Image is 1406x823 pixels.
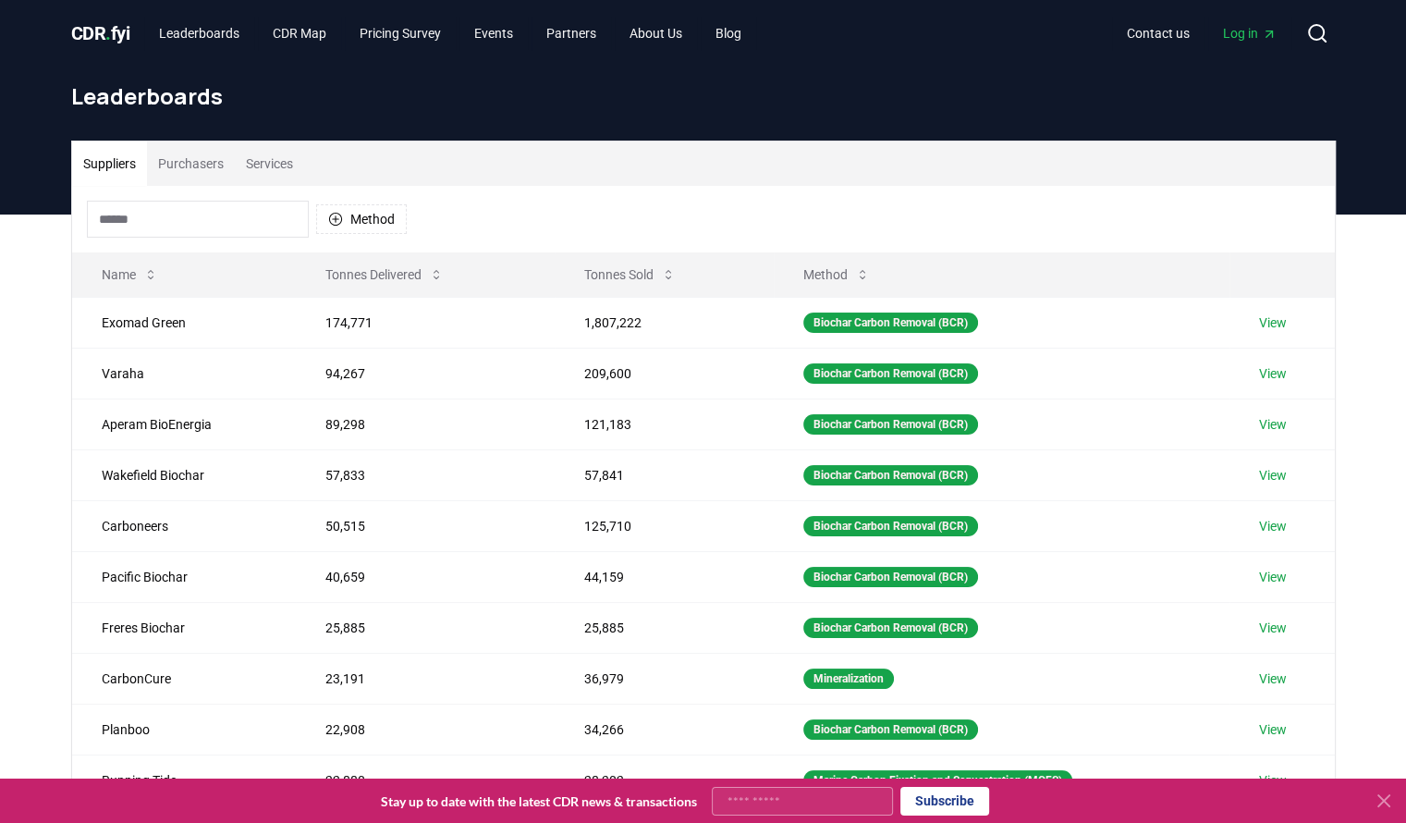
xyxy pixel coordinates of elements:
nav: Main [1112,17,1291,50]
div: Marine Carbon Fixation and Sequestration (MCFS) [803,770,1072,791]
td: 57,841 [555,449,774,500]
nav: Main [144,17,756,50]
div: Biochar Carbon Removal (BCR) [803,719,978,740]
td: 121,183 [555,399,774,449]
td: 1,807,222 [555,297,774,348]
td: 25,885 [296,602,554,653]
td: Planboo [72,704,297,755]
button: Services [235,141,304,186]
a: Events [459,17,528,50]
a: Partners [532,17,611,50]
div: Biochar Carbon Removal (BCR) [803,618,978,638]
a: View [1259,313,1287,332]
td: 57,833 [296,449,554,500]
div: Biochar Carbon Removal (BCR) [803,363,978,384]
a: View [1259,466,1287,485]
td: 36,979 [555,653,774,704]
button: Method [316,204,407,234]
button: Suppliers [72,141,147,186]
button: Tonnes Sold [569,256,691,293]
button: Name [87,256,173,293]
td: Varaha [72,348,297,399]
td: 94,267 [296,348,554,399]
a: About Us [615,17,697,50]
a: CDR.fyi [71,20,130,46]
td: 44,159 [555,551,774,602]
a: Pricing Survey [345,17,456,50]
button: Method [789,256,885,293]
td: 125,710 [555,500,774,551]
td: 174,771 [296,297,554,348]
td: Running Tide [72,755,297,805]
div: Biochar Carbon Removal (BCR) [803,516,978,536]
td: 28,302 [555,755,774,805]
a: Leaderboards [144,17,254,50]
span: . [105,22,111,44]
a: Contact us [1112,17,1204,50]
td: 22,880 [296,755,554,805]
td: 209,600 [555,348,774,399]
span: CDR fyi [71,22,130,44]
a: View [1259,364,1287,383]
td: 50,515 [296,500,554,551]
td: Exomad Green [72,297,297,348]
a: View [1259,669,1287,688]
a: View [1259,720,1287,739]
a: View [1259,619,1287,637]
a: View [1259,771,1287,790]
span: Log in [1223,24,1277,43]
td: Pacific Biochar [72,551,297,602]
button: Tonnes Delivered [311,256,458,293]
td: 40,659 [296,551,554,602]
td: 23,191 [296,653,554,704]
a: Blog [701,17,756,50]
div: Biochar Carbon Removal (BCR) [803,465,978,485]
button: Purchasers [147,141,235,186]
div: Mineralization [803,669,894,689]
td: 22,908 [296,704,554,755]
div: Biochar Carbon Removal (BCR) [803,414,978,435]
a: Log in [1208,17,1291,50]
a: View [1259,568,1287,586]
td: Aperam BioEnergia [72,399,297,449]
td: Freres Biochar [72,602,297,653]
td: CarbonCure [72,653,297,704]
div: Biochar Carbon Removal (BCR) [803,567,978,587]
td: 89,298 [296,399,554,449]
a: View [1259,415,1287,434]
a: CDR Map [258,17,341,50]
h1: Leaderboards [71,81,1336,111]
div: Biochar Carbon Removal (BCR) [803,313,978,333]
td: 25,885 [555,602,774,653]
td: Carboneers [72,500,297,551]
td: Wakefield Biochar [72,449,297,500]
td: 34,266 [555,704,774,755]
a: View [1259,517,1287,535]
